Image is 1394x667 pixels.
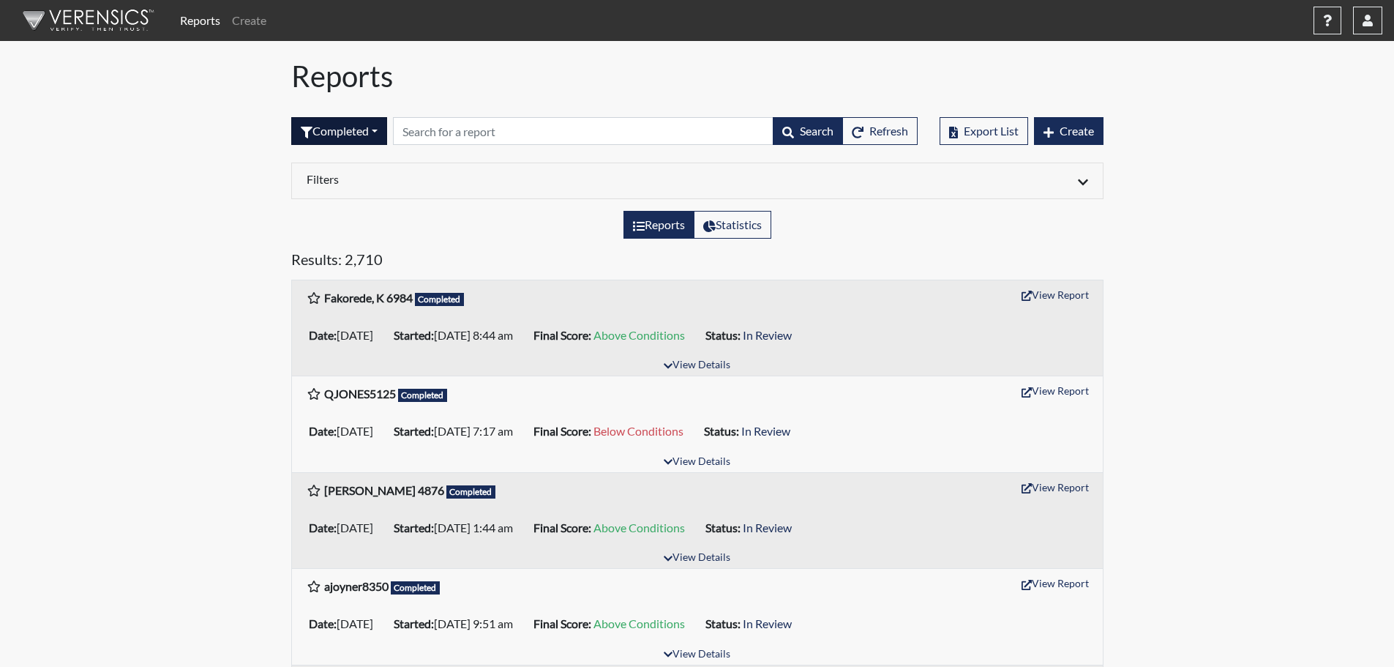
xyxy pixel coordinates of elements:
span: Above Conditions [593,328,685,342]
span: Above Conditions [593,616,685,630]
label: View statistics about completed interviews [694,211,771,239]
b: [PERSON_NAME] 4876 [324,483,444,497]
h6: Filters [307,172,686,186]
h5: Results: 2,710 [291,250,1103,274]
a: Create [226,6,272,35]
span: In Review [743,616,792,630]
button: Refresh [842,117,918,145]
button: View Report [1015,379,1095,402]
span: Above Conditions [593,521,685,534]
b: Started: [394,521,434,534]
label: View the list of reports [623,211,694,239]
button: View Details [657,548,737,568]
button: Export List [940,117,1028,145]
button: Completed [291,117,387,145]
button: Search [773,117,843,145]
button: View Details [657,356,737,376]
a: Reports [174,6,226,35]
b: Final Score: [533,424,591,438]
b: Final Score: [533,328,591,342]
span: Create [1060,124,1094,138]
b: ajoyner8350 [324,579,389,593]
span: Completed [415,293,465,306]
li: [DATE] [303,420,388,443]
span: Completed [398,389,448,402]
b: Started: [394,328,434,342]
span: In Review [743,521,792,534]
b: Status: [705,521,741,534]
b: Status: [705,328,741,342]
b: Fakorede, K 6984 [324,291,413,305]
b: Date: [309,424,337,438]
span: In Review [743,328,792,342]
li: [DATE] [303,324,388,347]
b: Date: [309,521,337,534]
span: In Review [741,424,790,438]
b: Started: [394,424,434,438]
b: Final Score: [533,521,591,534]
button: View Details [657,452,737,472]
b: Status: [704,424,739,438]
h1: Reports [291,59,1103,94]
b: Date: [309,328,337,342]
li: [DATE] [303,612,388,636]
li: [DATE] 7:17 am [388,420,528,443]
b: Started: [394,616,434,630]
span: Completed [446,485,496,499]
span: Search [800,124,833,138]
li: [DATE] 8:44 am [388,324,528,347]
li: [DATE] [303,516,388,540]
span: Below Conditions [593,424,683,438]
div: Click to expand/collapse filters [296,172,1099,190]
button: View Report [1015,572,1095,595]
li: [DATE] 1:44 am [388,516,528,540]
span: Export List [964,124,1019,138]
li: [DATE] 9:51 am [388,612,528,636]
button: View Details [657,645,737,665]
button: Create [1034,117,1103,145]
button: View Report [1015,283,1095,306]
input: Search by Registration ID, Interview Number, or Investigation Name. [393,117,773,145]
b: QJONES5125 [324,387,396,400]
b: Status: [705,616,741,630]
b: Date: [309,616,337,630]
div: Filter by interview status [291,117,387,145]
button: View Report [1015,476,1095,499]
span: Refresh [869,124,908,138]
span: Completed [391,581,441,595]
b: Final Score: [533,616,591,630]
